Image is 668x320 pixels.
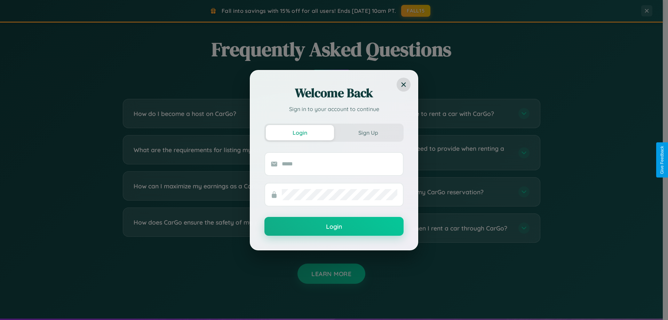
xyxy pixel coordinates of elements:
[264,105,404,113] p: Sign in to your account to continue
[264,85,404,101] h2: Welcome Back
[266,125,334,140] button: Login
[264,217,404,236] button: Login
[660,146,665,174] div: Give Feedback
[334,125,402,140] button: Sign Up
